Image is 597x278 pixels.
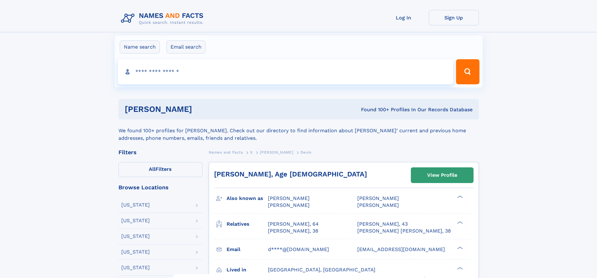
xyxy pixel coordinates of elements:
a: Names and Facts [209,148,243,156]
input: search input [118,59,453,84]
div: ❯ [456,195,463,199]
h3: Relatives [227,219,268,229]
div: Found 100+ Profiles In Our Records Database [276,106,473,113]
a: Sign Up [429,10,479,25]
h3: Email [227,244,268,255]
a: S [250,148,253,156]
div: [US_STATE] [121,202,150,207]
div: ❯ [456,220,463,224]
span: [PERSON_NAME] [268,202,310,208]
button: Search Button [456,59,479,84]
a: View Profile [411,168,473,183]
span: [GEOGRAPHIC_DATA], [GEOGRAPHIC_DATA] [268,267,375,273]
div: View Profile [427,168,457,182]
span: [PERSON_NAME] [357,202,399,208]
span: S [250,150,253,155]
div: ❯ [456,266,463,270]
div: Browse Locations [118,185,202,190]
div: [US_STATE] [121,234,150,239]
div: We found 100+ profiles for [PERSON_NAME]. Check out our directory to find information about [PERS... [118,119,479,142]
div: Filters [118,149,202,155]
span: All [149,166,155,172]
label: Filters [118,162,202,177]
a: [PERSON_NAME] [260,148,293,156]
span: [PERSON_NAME] [268,195,310,201]
div: [US_STATE] [121,265,150,270]
span: [EMAIL_ADDRESS][DOMAIN_NAME] [357,246,445,252]
a: [PERSON_NAME], 38 [268,228,318,234]
img: Logo Names and Facts [118,10,209,27]
a: [PERSON_NAME], 64 [268,221,319,228]
span: [PERSON_NAME] [357,195,399,201]
h1: [PERSON_NAME] [125,105,277,113]
label: Name search [120,40,160,54]
span: [PERSON_NAME] [260,150,293,155]
div: [US_STATE] [121,218,150,223]
a: [PERSON_NAME] [PERSON_NAME], 38 [357,228,451,234]
a: Log In [379,10,429,25]
div: ❯ [456,246,463,250]
div: [US_STATE] [121,249,150,254]
h3: Also known as [227,193,268,204]
a: [PERSON_NAME], 43 [357,221,408,228]
label: Email search [166,40,206,54]
h3: Lived in [227,265,268,275]
span: Devin [301,150,312,155]
a: [PERSON_NAME], Age [DEMOGRAPHIC_DATA] [214,170,367,178]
